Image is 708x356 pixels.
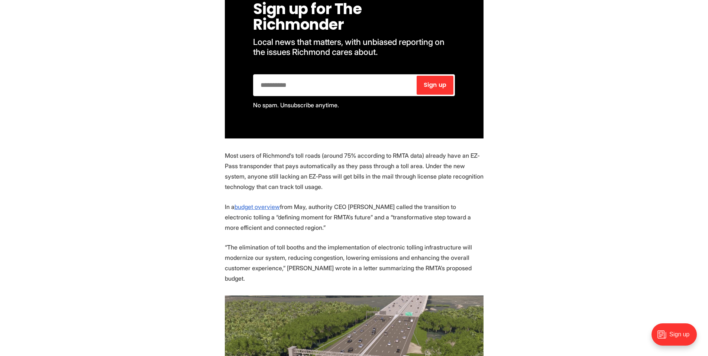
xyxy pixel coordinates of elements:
span: No spam. Unsubscribe anytime. [253,101,339,109]
p: “The elimination of toll booths and the implementation of electronic tolling infrastructure will ... [225,242,484,284]
p: Most users of Richmond’s toll roads (around 75% according to RMTA data) already have an EZ-Pass t... [225,150,484,192]
button: Sign up [417,76,454,95]
span: Local news that matters, with unbiased reporting on the issues Richmond cares about. [253,37,446,57]
p: In a from May, authority CEO [PERSON_NAME] called the transition to electronic tolling a “definin... [225,202,484,233]
iframe: portal-trigger [645,320,708,356]
a: budget overview [235,203,280,210]
span: Sign up [424,82,446,88]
